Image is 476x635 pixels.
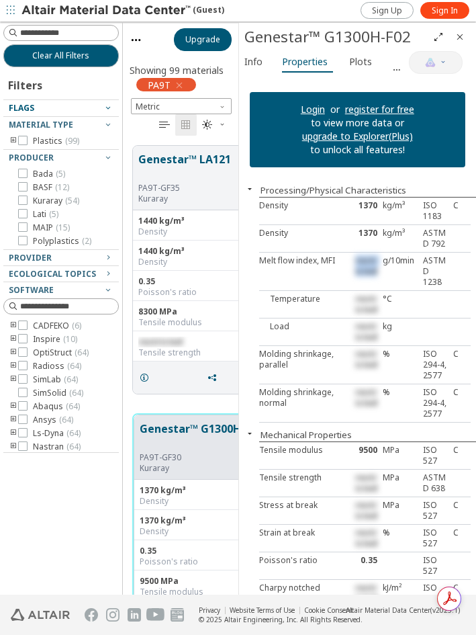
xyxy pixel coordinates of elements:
[301,103,325,116] a: Login
[302,130,413,142] a: upgrade to Explorer(Plus)
[449,26,471,48] button: Close
[33,428,81,439] span: Ls-Dyna
[418,445,453,466] div: ISO 527
[9,284,54,296] span: Software
[33,401,80,412] span: Abaqus
[432,5,458,16] span: Sign In
[148,79,171,91] span: PA9T
[138,336,183,347] span: restricted
[33,361,81,372] span: Radioss
[259,387,347,419] div: Molding shrinkage, normal
[123,136,238,595] div: grid
[453,500,471,521] div: C
[383,387,418,419] div: %
[65,135,79,146] span: ( 99 )
[55,181,69,193] span: ( 12 )
[140,515,289,526] div: 1370 kg/m³
[33,388,83,398] span: SimSolid
[67,360,81,372] span: ( 64 )
[383,445,418,466] div: MPa
[418,349,453,381] div: ISO 294-4, 2577
[9,415,18,425] i: toogle group
[347,445,383,466] div: 9500
[259,349,347,381] div: Molding shrinkage, parallel
[418,387,453,419] div: ISO 294-4, 2577
[325,103,345,116] p: or
[140,587,289,597] div: Tensile modulus
[346,605,460,615] div: (v2025.1)
[140,556,289,567] div: Poisson's ratio
[33,136,79,146] span: Plastics
[138,317,291,328] div: Tensile modulus
[33,347,89,358] span: OptiStruct
[9,374,18,385] i: toogle group
[355,527,377,549] span: restricted
[49,208,58,220] span: ( 5 )
[418,500,453,521] div: ISO 527
[385,60,409,81] button: more items
[138,257,291,267] div: Density
[383,255,418,288] div: g/10min
[9,361,18,372] i: toogle group
[138,151,276,183] button: Genestar™ LA121
[259,293,320,304] span: Temperature
[259,500,347,521] div: Stress at break
[239,183,260,194] button: Close
[175,114,197,136] button: Tile View
[9,152,54,163] span: Producer
[33,169,65,179] span: Bada
[75,347,89,358] span: ( 64 )
[138,194,276,204] p: Kuraray
[69,387,83,398] span: ( 64 )
[453,387,471,419] div: C
[282,51,328,73] span: Properties
[66,400,80,412] span: ( 64 )
[239,428,260,439] button: Close
[33,182,69,193] span: BASF
[174,28,232,51] button: Upgrade
[59,414,73,425] span: ( 64 )
[181,120,191,130] i: 
[428,26,449,48] button: Full Screen
[349,51,372,73] span: Plots
[453,200,471,222] div: C
[305,143,410,157] p: to unlock all features!
[56,168,65,179] span: ( 5 )
[32,50,89,61] span: Clear All Filters
[65,195,79,206] span: ( 54 )
[453,527,471,549] div: C
[345,103,414,116] a: register for free
[418,472,453,494] div: ASTM D 638
[244,51,263,73] span: Info
[202,120,213,130] i: 
[138,216,291,226] div: 1440 kg/m³
[138,183,276,194] div: PA9T-GF35
[244,26,428,48] div: Genestar™ G1300H-F02
[3,67,49,99] div: Filters
[185,34,220,45] span: Upgrade
[11,609,70,621] img: Altair Engineering
[305,116,410,130] p: to view more data or
[138,287,291,298] div: Poisson's ratio
[347,555,383,577] div: 0.35
[140,496,289,507] div: Density
[355,386,377,409] span: restricted
[355,472,377,494] span: restricted
[383,294,418,315] div: °C
[259,555,347,577] div: Poisson's ratio
[9,428,18,439] i: toogle group
[56,222,70,233] span: ( 15 )
[418,527,453,549] div: ISO 527
[138,276,291,287] div: 0.35
[33,415,73,425] span: Ansys
[260,429,352,441] button: Mechanical Properties
[259,583,347,615] div: Charpy notched impact strength, +23°C
[260,184,406,196] button: Processing/Physical Characteristics
[355,255,377,277] span: restricted
[131,98,232,114] span: Metric
[140,576,289,587] div: 9500 MPa
[138,226,291,237] div: Density
[383,228,418,249] div: kg/m³
[3,117,119,133] button: Material Type
[138,347,291,358] div: Tensile strength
